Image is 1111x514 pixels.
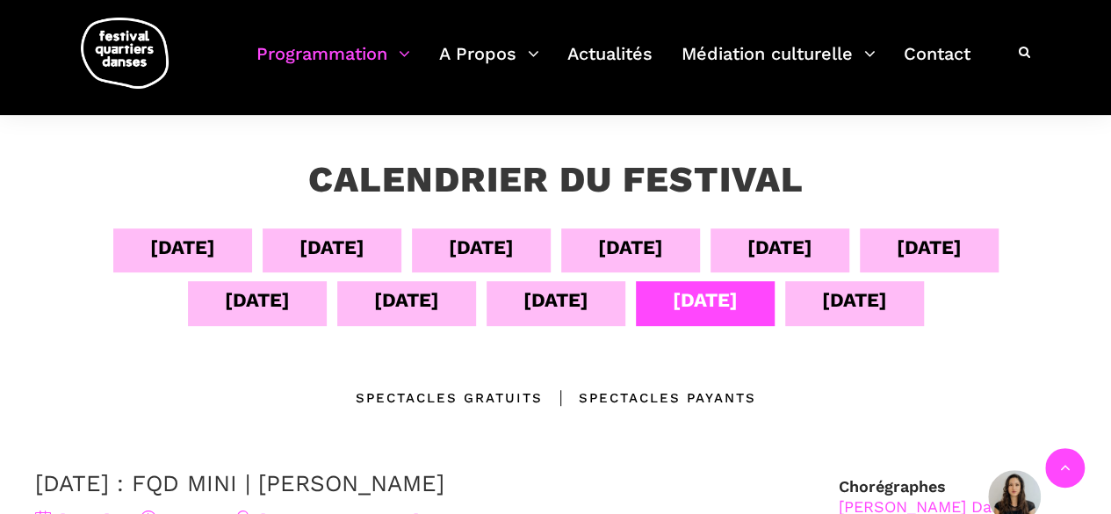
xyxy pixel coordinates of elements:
a: A Propos [439,39,539,90]
div: Spectacles gratuits [356,387,543,409]
a: Médiation culturelle [682,39,876,90]
div: [DATE] [822,285,887,315]
div: [DATE] [150,232,215,263]
div: [DATE] [523,285,588,315]
h3: Calendrier du festival [308,158,804,202]
a: Programmation [256,39,410,90]
div: [DATE] [225,285,290,315]
div: [DATE] [374,285,439,315]
a: [DATE] : FQD MINI | [PERSON_NAME] [35,470,444,496]
a: Contact [904,39,970,90]
div: Spectacles Payants [543,387,756,409]
div: [DATE] [747,232,812,263]
div: [DATE] [673,285,738,315]
div: [DATE] [299,232,364,263]
div: [DATE] [598,232,663,263]
img: logo-fqd-med [81,18,169,89]
a: Actualités [567,39,653,90]
div: [DATE] [449,232,514,263]
div: [DATE] [897,232,962,263]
